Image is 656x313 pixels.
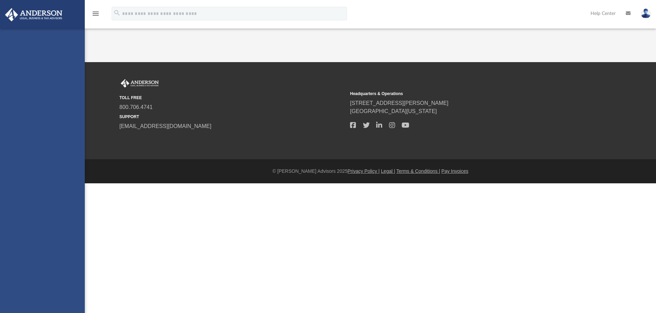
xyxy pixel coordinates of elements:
a: [STREET_ADDRESS][PERSON_NAME] [350,100,448,106]
a: menu [92,13,100,18]
small: Headquarters & Operations [350,91,576,97]
a: [EMAIL_ADDRESS][DOMAIN_NAME] [119,123,211,129]
i: search [113,9,121,17]
i: menu [92,10,100,18]
img: User Pic [641,8,651,18]
small: TOLL FREE [119,95,345,101]
a: Pay Invoices [441,168,468,174]
img: Anderson Advisors Platinum Portal [119,79,160,88]
a: Terms & Conditions | [397,168,440,174]
a: [GEOGRAPHIC_DATA][US_STATE] [350,108,437,114]
a: 800.706.4741 [119,104,153,110]
div: © [PERSON_NAME] Advisors 2025 [85,168,656,175]
img: Anderson Advisors Platinum Portal [3,8,64,21]
a: Legal | [381,168,395,174]
small: SUPPORT [119,114,345,120]
a: Privacy Policy | [348,168,380,174]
